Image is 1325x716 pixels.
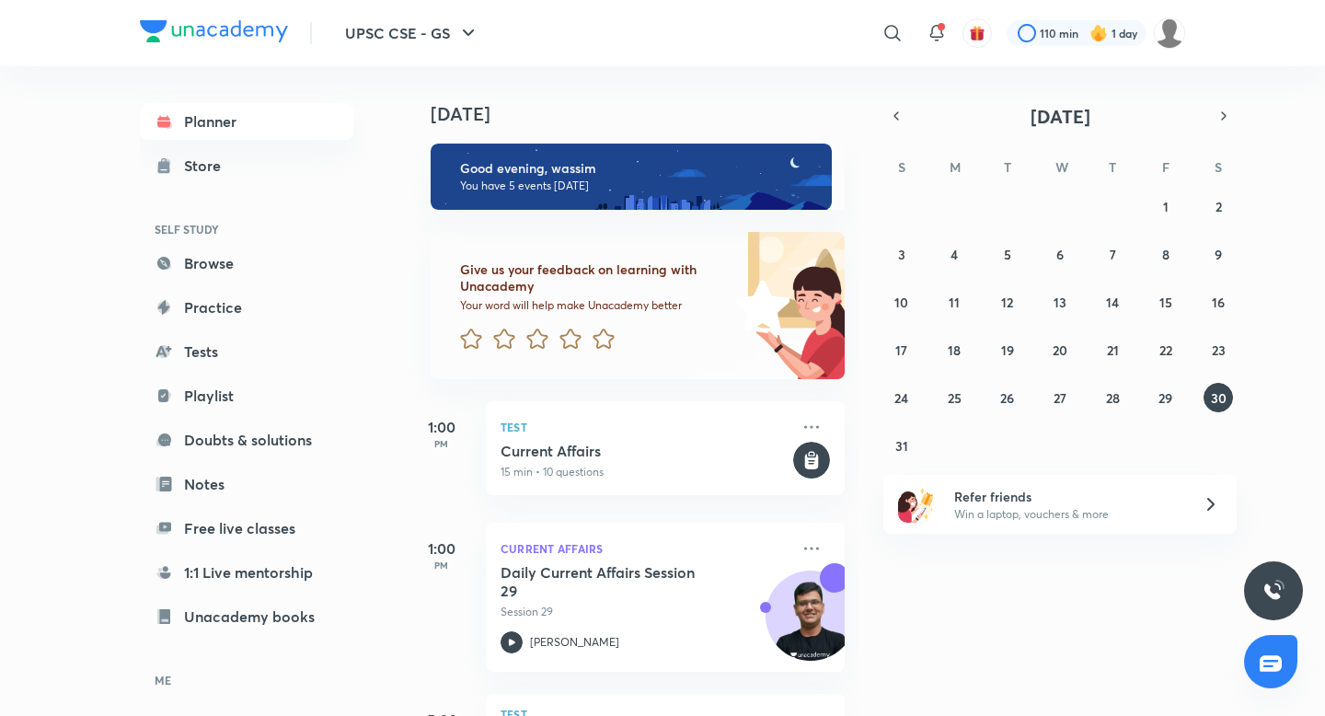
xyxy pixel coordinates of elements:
abbr: Tuesday [1004,158,1011,176]
button: August 2, 2025 [1204,191,1233,221]
p: PM [405,560,478,571]
p: PM [405,438,478,449]
button: August 11, 2025 [939,287,969,317]
button: August 9, 2025 [1204,239,1233,269]
img: wassim [1154,17,1185,49]
abbr: Monday [950,158,961,176]
button: August 31, 2025 [887,431,916,460]
abbr: August 20, 2025 [1053,341,1067,359]
img: evening [431,144,832,210]
p: You have 5 events [DATE] [460,179,815,193]
abbr: Friday [1162,158,1169,176]
button: August 29, 2025 [1151,383,1181,412]
abbr: August 26, 2025 [1000,389,1014,407]
button: August 22, 2025 [1151,335,1181,364]
p: 15 min • 10 questions [501,464,789,480]
img: ttu [1262,580,1285,602]
a: Tests [140,333,353,370]
abbr: August 29, 2025 [1158,389,1172,407]
abbr: August 7, 2025 [1110,246,1116,263]
abbr: August 25, 2025 [948,389,962,407]
img: streak [1089,24,1108,42]
a: Playlist [140,377,353,414]
button: August 8, 2025 [1151,239,1181,269]
button: August 27, 2025 [1045,383,1075,412]
button: August 14, 2025 [1098,287,1127,317]
h4: [DATE] [431,103,863,125]
abbr: August 3, 2025 [898,246,905,263]
button: August 23, 2025 [1204,335,1233,364]
a: 1:1 Live mentorship [140,554,353,591]
abbr: August 30, 2025 [1211,389,1227,407]
button: August 20, 2025 [1045,335,1075,364]
a: Notes [140,466,353,502]
button: August 21, 2025 [1098,335,1127,364]
button: August 5, 2025 [993,239,1022,269]
span: [DATE] [1031,104,1090,129]
abbr: August 15, 2025 [1159,294,1172,311]
abbr: Sunday [898,158,905,176]
img: referral [898,486,935,523]
button: August 30, 2025 [1204,383,1233,412]
button: August 15, 2025 [1151,287,1181,317]
abbr: August 22, 2025 [1159,341,1172,359]
a: Doubts & solutions [140,422,353,458]
button: August 10, 2025 [887,287,916,317]
abbr: August 5, 2025 [1004,246,1011,263]
p: Session 29 [501,604,789,620]
abbr: Thursday [1109,158,1116,176]
h6: SELF STUDY [140,214,353,245]
div: Store [184,155,232,177]
abbr: August 19, 2025 [1001,341,1014,359]
abbr: August 10, 2025 [894,294,908,311]
abbr: August 18, 2025 [948,341,961,359]
abbr: August 17, 2025 [895,341,907,359]
abbr: August 24, 2025 [894,389,908,407]
img: feedback_image [673,232,845,379]
button: [DATE] [909,103,1211,129]
abbr: August 9, 2025 [1215,246,1222,263]
button: August 17, 2025 [887,335,916,364]
h5: 1:00 [405,416,478,438]
button: August 19, 2025 [993,335,1022,364]
img: avatar [969,25,985,41]
abbr: August 6, 2025 [1056,246,1064,263]
abbr: Saturday [1215,158,1222,176]
button: August 28, 2025 [1098,383,1127,412]
a: Unacademy books [140,598,353,635]
button: August 4, 2025 [939,239,969,269]
a: Browse [140,245,353,282]
p: [PERSON_NAME] [530,634,619,651]
h6: ME [140,664,353,696]
abbr: August 16, 2025 [1212,294,1225,311]
p: Win a laptop, vouchers & more [954,506,1181,523]
abbr: August 2, 2025 [1216,198,1222,215]
abbr: August 13, 2025 [1054,294,1066,311]
h5: Daily Current Affairs Session 29 [501,563,730,600]
h5: 1:00 [405,537,478,560]
a: Planner [140,103,353,140]
a: Company Logo [140,20,288,47]
button: August 26, 2025 [993,383,1022,412]
button: UPSC CSE - GS [334,15,490,52]
button: August 6, 2025 [1045,239,1075,269]
abbr: August 28, 2025 [1106,389,1120,407]
abbr: August 23, 2025 [1212,341,1226,359]
a: Free live classes [140,510,353,547]
button: August 25, 2025 [939,383,969,412]
h6: Refer friends [954,487,1181,506]
abbr: August 4, 2025 [951,246,958,263]
abbr: August 12, 2025 [1001,294,1013,311]
h5: Current Affairs [501,442,789,460]
abbr: August 1, 2025 [1163,198,1169,215]
a: Store [140,147,353,184]
h6: Give us your feedback on learning with Unacademy [460,261,729,294]
p: Your word will help make Unacademy better [460,298,729,313]
p: Current Affairs [501,537,789,560]
abbr: August 21, 2025 [1107,341,1119,359]
button: August 1, 2025 [1151,191,1181,221]
img: Avatar [766,581,855,669]
a: Practice [140,289,353,326]
abbr: August 8, 2025 [1162,246,1169,263]
button: August 3, 2025 [887,239,916,269]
